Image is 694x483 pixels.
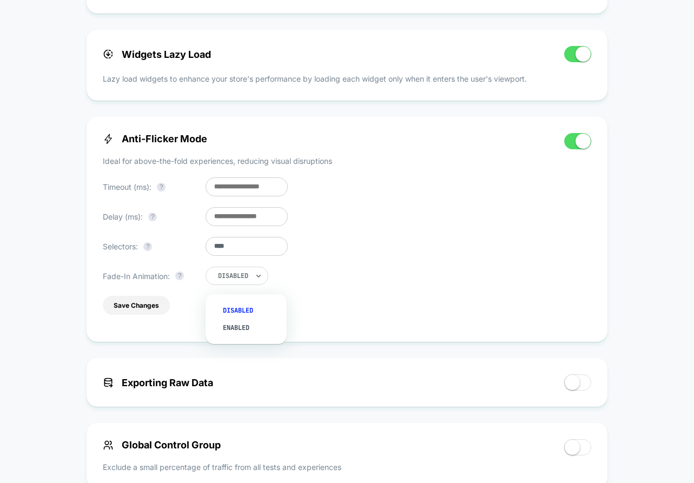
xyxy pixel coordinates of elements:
[103,211,200,222] p: Delay (ms):
[218,272,248,280] div: Disabled
[216,319,287,336] div: Enabled
[103,133,207,144] span: Anti-Flicker Mode
[103,296,170,315] button: Save Changes
[157,183,166,191] button: ?
[103,73,591,84] p: Lazy load widgets to enhance your store's performance by loading each widget only when it enters ...
[103,155,332,167] p: Ideal for above-the-fold experiences, reducing visual disruptions
[103,241,200,252] p: Selectors:
[103,439,221,451] span: Global Control Group
[143,242,152,251] button: ?
[216,302,287,319] div: Disabled
[148,213,157,221] button: ?
[103,49,211,60] span: Widgets Lazy Load
[103,461,341,473] p: Exclude a small percentage of traffic from all tests and experiences
[175,272,184,280] button: ?
[103,181,200,193] p: Timeout (ms):
[103,270,200,282] p: Fade-In Animation:
[103,377,213,388] span: Exporting Raw Data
